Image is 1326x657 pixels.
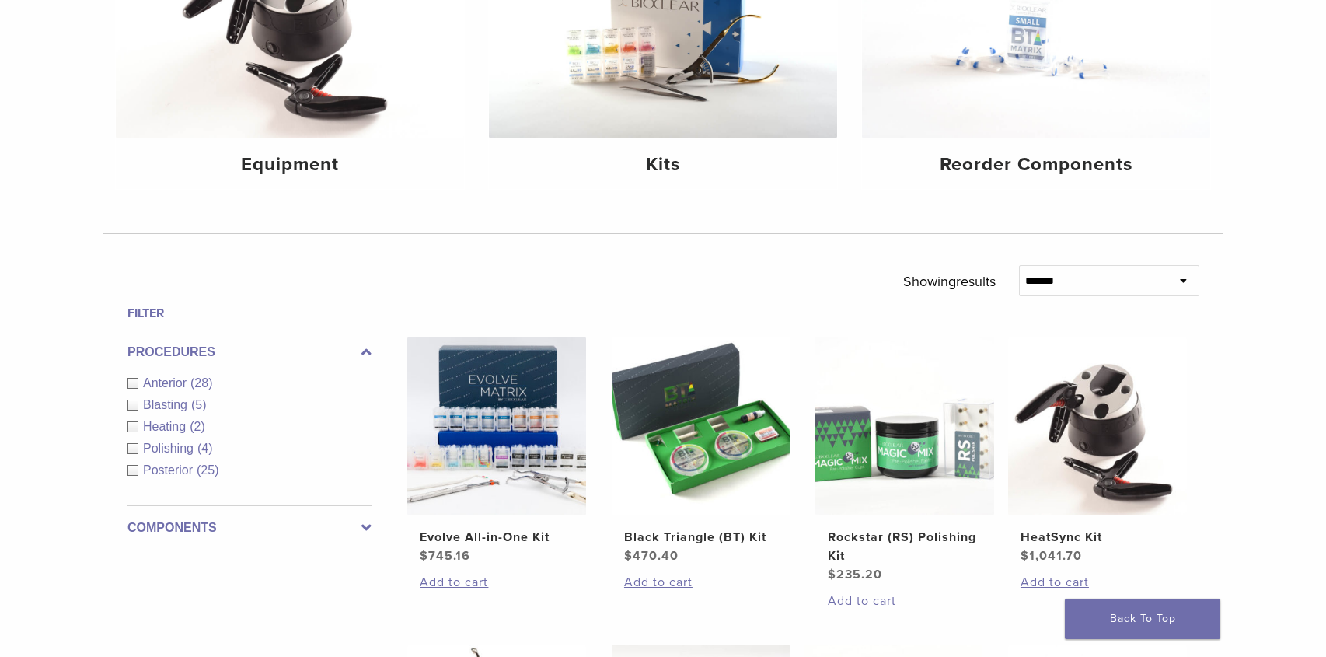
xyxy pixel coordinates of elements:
h4: Kits [501,151,825,179]
span: Polishing [143,442,197,455]
h4: Reorder Components [874,151,1198,179]
h2: Rockstar (RS) Polishing Kit [828,528,982,565]
label: Procedures [127,343,372,362]
h2: Black Triangle (BT) Kit [624,528,778,547]
a: Add to cart: “Rockstar (RS) Polishing Kit” [828,592,982,610]
span: $ [828,567,836,582]
span: $ [1021,548,1029,564]
p: Showing results [903,265,996,298]
a: HeatSync KitHeatSync Kit $1,041.70 [1007,337,1188,565]
a: Rockstar (RS) Polishing KitRockstar (RS) Polishing Kit $235.20 [815,337,996,584]
a: Back To Top [1065,599,1220,639]
span: Anterior [143,376,190,390]
span: Posterior [143,463,197,477]
a: Add to cart: “Evolve All-in-One Kit” [420,573,574,592]
a: Evolve All-in-One KitEvolve All-in-One Kit $745.16 [407,337,588,565]
label: Components [127,519,372,537]
span: (25) [197,463,218,477]
span: (28) [190,376,212,390]
span: $ [624,548,633,564]
img: Rockstar (RS) Polishing Kit [815,337,994,515]
a: Add to cart: “Black Triangle (BT) Kit” [624,573,778,592]
span: (5) [191,398,207,411]
span: (4) [197,442,213,455]
bdi: 470.40 [624,548,679,564]
bdi: 745.16 [420,548,470,564]
span: Heating [143,420,190,433]
h2: HeatSync Kit [1021,528,1174,547]
span: (2) [190,420,205,433]
h4: Filter [127,304,372,323]
h4: Equipment [128,151,452,179]
img: Evolve All-in-One Kit [407,337,586,515]
span: $ [420,548,428,564]
img: HeatSync Kit [1008,337,1187,515]
bdi: 1,041.70 [1021,548,1082,564]
span: Blasting [143,398,191,411]
img: Black Triangle (BT) Kit [612,337,790,515]
a: Black Triangle (BT) KitBlack Triangle (BT) Kit $470.40 [611,337,792,565]
h2: Evolve All-in-One Kit [420,528,574,547]
a: Add to cart: “HeatSync Kit” [1021,573,1174,592]
bdi: 235.20 [828,567,882,582]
